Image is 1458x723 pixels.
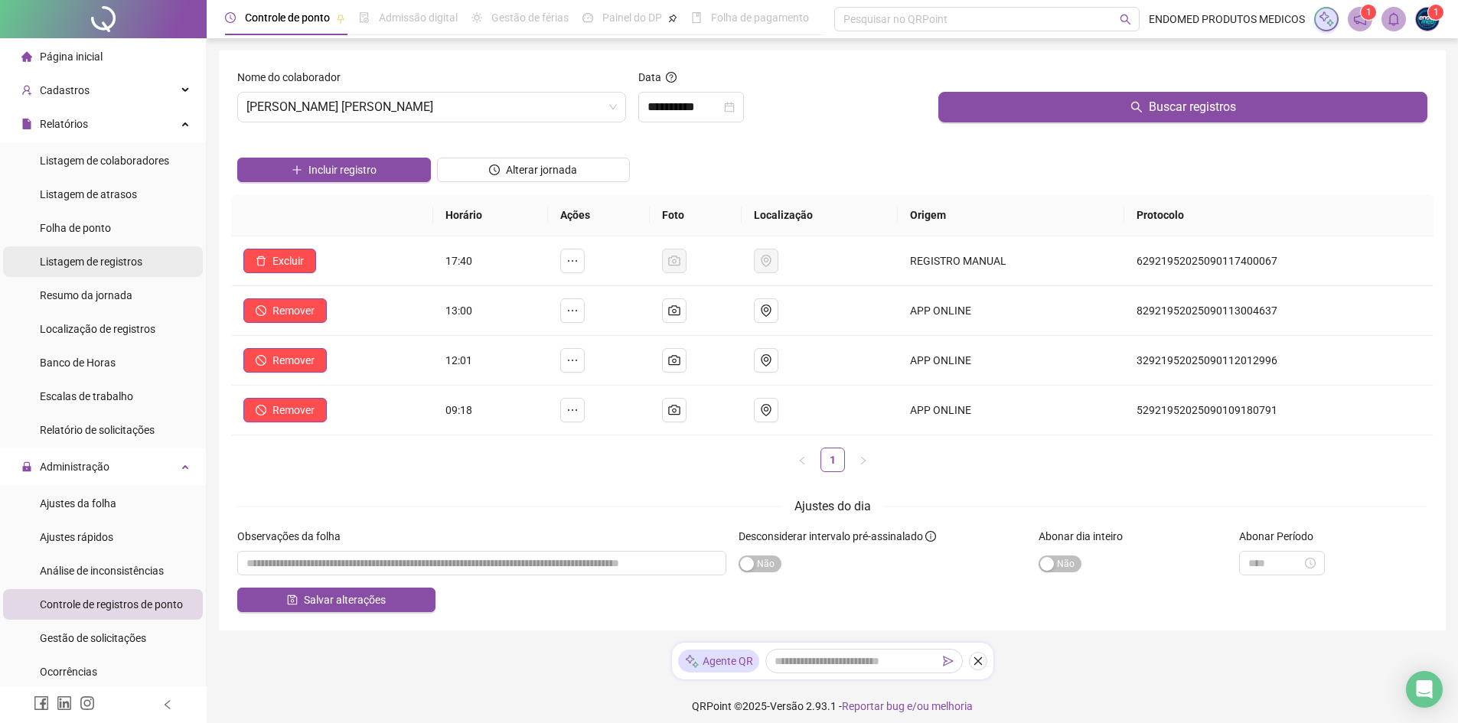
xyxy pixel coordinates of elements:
[40,390,133,402] span: Escalas de trabalho
[256,405,266,415] span: stop
[40,118,88,130] span: Relatórios
[40,323,155,335] span: Localização de registros
[237,158,431,182] button: Incluir registro
[272,302,315,319] span: Remover
[40,497,116,510] span: Ajustes da folha
[40,565,164,577] span: Análise de inconsistências
[40,289,132,301] span: Resumo da jornada
[40,50,103,63] span: Página inicial
[433,194,548,236] th: Horário
[1124,236,1434,286] td: 62921952025090117400067
[760,305,772,317] span: environment
[790,448,814,472] li: Página anterior
[272,352,315,369] span: Remover
[898,336,1124,386] td: APP ONLINE
[566,305,579,317] span: ellipsis
[820,448,845,472] li: 1
[57,695,72,711] span: linkedin
[40,632,146,644] span: Gestão de solicitações
[245,11,330,24] span: Controle de ponto
[650,194,742,236] th: Foto
[566,404,579,416] span: ellipsis
[548,194,650,236] th: Ações
[445,404,472,416] span: 09:18
[40,256,142,268] span: Listagem de registros
[582,12,593,23] span: dashboard
[40,222,111,234] span: Folha de ponto
[40,424,155,436] span: Relatório de solicitações
[40,155,169,167] span: Listagem de colaboradores
[21,461,32,472] span: lock
[1318,11,1335,28] img: sparkle-icon.fc2bf0ac1784a2077858766a79e2daf3.svg
[1120,14,1131,25] span: search
[851,448,876,472] li: Próxima página
[691,12,702,23] span: book
[256,256,266,266] span: delete
[40,598,183,611] span: Controle de registros de ponto
[445,305,472,317] span: 13:00
[668,14,677,23] span: pushpin
[1124,386,1434,435] td: 52921952025090109180791
[760,354,772,366] span: environment
[790,448,814,472] button: left
[256,305,266,316] span: stop
[602,11,662,24] span: Painel do DP
[1124,286,1434,336] td: 82921952025090113004637
[1361,5,1376,20] sup: 1
[489,164,500,175] span: clock-circle
[1124,336,1434,386] td: 32921952025090112012996
[379,11,458,24] span: Admissão digital
[237,588,435,612] button: Salvar alterações
[336,14,345,23] span: pushpin
[225,12,236,23] span: clock-circle
[40,666,97,678] span: Ocorrências
[272,252,304,269] span: Excluir
[1124,194,1434,236] th: Protocolo
[359,12,370,23] span: file-done
[973,656,983,666] span: close
[711,11,809,24] span: Folha de pagamento
[162,699,173,710] span: left
[925,531,936,542] span: info-circle
[292,164,302,175] span: plus
[237,69,351,86] label: Nome do colaborador
[668,305,680,317] span: camera
[1149,11,1305,28] span: ENDOMED PRODUTOS MEDICOS
[851,448,876,472] button: right
[1149,98,1236,116] span: Buscar registros
[1416,8,1439,31] img: 83369
[898,236,1124,286] td: REGISTRO MANUAL
[797,456,807,465] span: left
[243,348,327,373] button: Remover
[506,161,577,178] span: Alterar jornada
[794,499,871,513] span: Ajustes do dia
[770,700,804,712] span: Versão
[898,386,1124,435] td: APP ONLINE
[243,298,327,323] button: Remover
[40,84,90,96] span: Cadastros
[437,165,631,177] a: Alterar jornada
[566,354,579,366] span: ellipsis
[491,11,569,24] span: Gestão de férias
[1353,12,1367,26] span: notification
[272,402,315,418] span: Remover
[842,700,973,712] span: Reportar bug e/ou melhoria
[566,255,579,267] span: ellipsis
[666,72,677,83] span: question-circle
[445,354,472,366] span: 12:01
[40,188,137,200] span: Listagem de atrasos
[256,355,266,366] span: stop
[821,448,844,471] a: 1
[1239,528,1323,545] label: Abonar Período
[1387,12,1401,26] span: bell
[445,255,472,267] span: 17:40
[943,656,954,666] span: send
[678,650,759,673] div: Agente QR
[21,85,32,96] span: user-add
[21,51,32,62] span: home
[938,92,1427,122] button: Buscar registros
[308,161,377,178] span: Incluir registro
[1428,5,1443,20] sup: Atualize o seu contato no menu Meus Dados
[246,93,617,122] span: ROBERTO RODRIGUES RAMOS JUNIOR
[668,354,680,366] span: camera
